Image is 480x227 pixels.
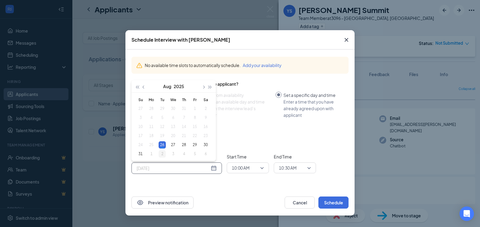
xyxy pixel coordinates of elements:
th: Th [178,95,189,104]
button: Cancel [285,197,315,209]
button: EyePreview notification [131,197,194,209]
th: Su [135,95,146,104]
span: Start Time [227,153,269,160]
td: 2025-09-02 [157,149,168,158]
div: 3 [169,150,177,158]
button: Add your availability [243,62,282,69]
div: 6 [202,150,209,158]
div: Enter a time that you have already agreed upon with applicant [283,98,344,118]
span: 10:30 AM [279,163,297,172]
div: 26 [159,141,166,149]
svg: Eye [137,199,144,206]
button: Aug [163,80,171,92]
div: 2 [159,150,166,158]
div: 4 [180,150,188,158]
div: 5 [191,150,198,158]
div: How do you want to schedule time with the applicant? [131,81,349,87]
div: Set a specific day and time [283,92,344,98]
div: Schedule Interview with [PERSON_NAME] [131,37,230,43]
div: 1 [148,150,155,158]
th: Sa [200,95,211,104]
div: 27 [169,141,177,149]
td: 2025-08-28 [178,140,189,149]
td: 2025-08-29 [189,140,200,149]
button: Close [338,30,355,50]
th: Tu [157,95,168,104]
td: 2025-08-27 [168,140,178,149]
div: 29 [191,141,198,149]
div: 28 [180,141,188,149]
div: Open Intercom Messenger [459,206,474,221]
div: Choose an available day and time slot from the interview lead’s calendar [199,98,271,118]
th: Mo [146,95,157,104]
td: 2025-08-26 [157,140,168,149]
th: Fr [189,95,200,104]
div: 31 [137,150,144,158]
span: 10:00 AM [232,163,250,172]
button: Schedule [318,197,349,209]
svg: Cross [343,36,350,43]
td: 2025-09-03 [168,149,178,158]
div: No available time slots to automatically schedule. [145,62,344,69]
td: 2025-09-01 [146,149,157,158]
button: 2025 [174,80,184,92]
td: 2025-08-31 [135,149,146,158]
div: Select from availability [199,92,271,98]
th: We [168,95,178,104]
td: 2025-09-06 [200,149,211,158]
svg: Warning [136,62,142,69]
td: 2025-09-04 [178,149,189,158]
input: Aug 26, 2025 [137,165,210,171]
div: 30 [202,141,209,149]
span: End Time [274,153,316,160]
td: 2025-09-05 [189,149,200,158]
td: 2025-08-30 [200,140,211,149]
